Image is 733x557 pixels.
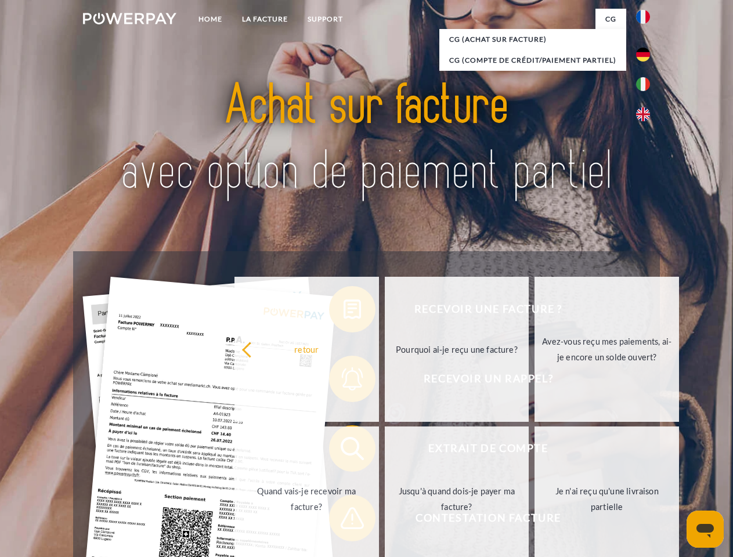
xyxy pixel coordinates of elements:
[111,56,622,222] img: title-powerpay_fr.svg
[636,10,650,24] img: fr
[189,9,232,30] a: Home
[241,483,372,515] div: Quand vais-je recevoir ma facture?
[541,334,672,365] div: Avez-vous reçu mes paiements, ai-je encore un solde ouvert?
[595,9,626,30] a: CG
[687,511,724,548] iframe: Bouton de lancement de la fenêtre de messagerie
[535,277,679,422] a: Avez-vous reçu mes paiements, ai-je encore un solde ouvert?
[232,9,298,30] a: LA FACTURE
[83,13,176,24] img: logo-powerpay-white.svg
[636,77,650,91] img: it
[392,483,522,515] div: Jusqu'à quand dois-je payer ma facture?
[298,9,353,30] a: Support
[636,107,650,121] img: en
[541,483,672,515] div: Je n'ai reçu qu'une livraison partielle
[439,29,626,50] a: CG (achat sur facture)
[439,50,626,71] a: CG (Compte de crédit/paiement partiel)
[392,341,522,357] div: Pourquoi ai-je reçu une facture?
[241,341,372,357] div: retour
[636,48,650,62] img: de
